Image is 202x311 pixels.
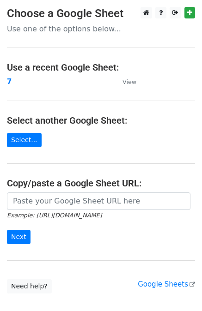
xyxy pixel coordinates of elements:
a: Need help? [7,279,52,293]
h3: Choose a Google Sheet [7,7,195,20]
h4: Select another Google Sheet: [7,115,195,126]
p: Use one of the options below... [7,24,195,34]
a: Select... [7,133,42,147]
small: Example: [URL][DOMAIN_NAME] [7,212,102,219]
small: View [122,78,136,85]
h4: Copy/paste a Google Sheet URL: [7,178,195,189]
a: 7 [7,78,12,86]
a: View [113,78,136,86]
h4: Use a recent Google Sheet: [7,62,195,73]
a: Google Sheets [138,280,195,288]
input: Next [7,230,31,244]
input: Paste your Google Sheet URL here [7,192,190,210]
